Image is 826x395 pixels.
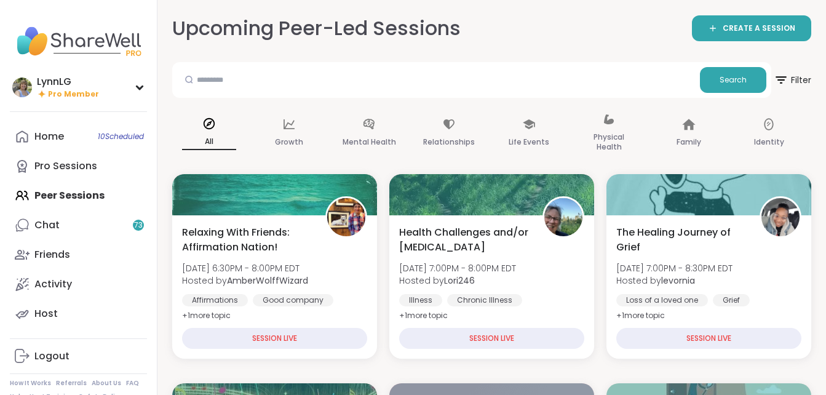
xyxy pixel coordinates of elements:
div: Host [34,307,58,321]
div: Pro Sessions [34,159,97,173]
div: SESSION LIVE [182,328,367,349]
div: Home [34,130,64,143]
span: 73 [134,220,143,231]
div: Friends [34,248,70,261]
span: Filter [774,65,811,95]
span: CREATE A SESSION [723,23,795,34]
span: Hosted by [616,274,733,287]
a: Home10Scheduled [10,122,147,151]
span: Health Challenges and/or [MEDICAL_DATA] [399,225,529,255]
p: Relationships [423,135,475,150]
span: Hosted by [182,274,308,287]
div: Loss of a loved one [616,294,708,306]
a: Host [10,299,147,329]
img: ShareWell Nav Logo [10,20,147,63]
a: How It Works [10,379,51,388]
p: Physical Health [582,130,636,154]
div: Chat [34,218,60,232]
p: All [182,134,236,150]
button: Search [700,67,766,93]
p: Identity [754,135,784,150]
p: Mental Health [343,135,396,150]
div: Good company [253,294,333,306]
div: Logout [34,349,69,363]
span: The Healing Journey of Grief [616,225,746,255]
b: AmberWolffWizard [227,274,308,287]
button: Filter [774,62,811,98]
div: Grief [713,294,750,306]
a: Activity [10,269,147,299]
span: Search [720,74,747,86]
a: CREATE A SESSION [692,15,811,41]
p: Growth [275,135,303,150]
div: SESSION LIVE [616,328,801,349]
span: [DATE] 7:00PM - 8:00PM EDT [399,262,516,274]
div: Activity [34,277,72,291]
div: Chronic Illness [447,294,522,306]
img: levornia [761,198,800,236]
span: [DATE] 7:00PM - 8:30PM EDT [616,262,733,274]
div: Illness [399,294,442,306]
a: Chat73 [10,210,147,240]
span: Pro Member [48,89,99,100]
a: Friends [10,240,147,269]
h2: Upcoming Peer-Led Sessions [172,15,461,42]
a: Pro Sessions [10,151,147,181]
p: Family [677,135,701,150]
a: FAQ [126,379,139,388]
img: Lori246 [544,198,582,236]
span: [DATE] 6:30PM - 8:00PM EDT [182,262,308,274]
a: Logout [10,341,147,371]
a: About Us [92,379,121,388]
b: levornia [661,274,695,287]
span: 10 Scheduled [98,132,144,142]
img: AmberWolffWizard [327,198,365,236]
p: Life Events [509,135,549,150]
img: LynnLG [12,78,32,97]
a: Referrals [56,379,87,388]
b: Lori246 [444,274,475,287]
div: LynnLG [37,75,99,89]
span: Relaxing With Friends: Affirmation Nation! [182,225,312,255]
span: Hosted by [399,274,516,287]
div: SESSION LIVE [399,328,584,349]
div: Affirmations [182,294,248,306]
